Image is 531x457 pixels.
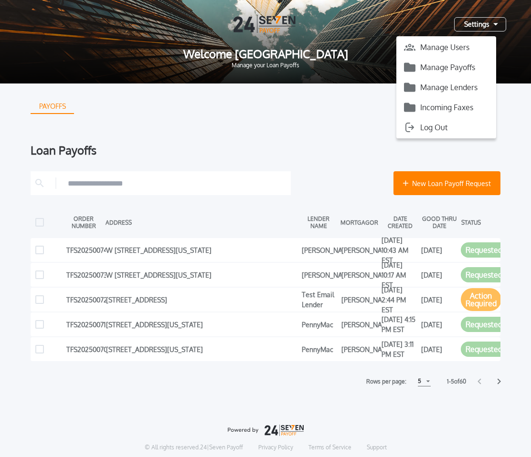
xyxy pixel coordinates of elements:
[106,292,297,307] div: [STREET_ADDRESS]
[301,215,336,229] div: LENDER NAME
[418,376,431,386] button: 5
[383,215,417,229] div: DATE CREATED
[396,120,496,135] button: Log Out
[106,215,297,229] div: ADDRESS
[366,377,406,386] label: Rows per page:
[382,317,416,332] div: [DATE] 4:15 PM EST
[340,215,378,229] div: MORTGAGOR
[341,268,376,282] div: [PERSON_NAME]
[396,80,496,94] button: Manage Lenders
[66,342,101,356] div: TFS20250070
[418,375,421,387] div: 5
[302,268,337,282] div: [PERSON_NAME]
[367,444,387,451] a: Support
[15,48,516,60] span: Welcome [GEOGRAPHIC_DATA]
[106,342,297,356] div: [STREET_ADDRESS][US_STATE]
[421,243,456,257] div: [DATE]
[404,82,415,93] img: icon
[461,288,501,311] button: Action Required
[32,99,74,114] div: PAYOFFS
[106,268,297,282] div: W [STREET_ADDRESS][US_STATE]
[341,317,376,332] div: [PERSON_NAME]
[396,60,496,74] button: Manage Payoffs
[404,42,415,53] img: icon
[302,317,337,332] div: PennyMac
[66,215,101,229] div: ORDER NUMBER
[404,102,415,113] img: icon
[66,268,101,282] div: TFS20250073
[447,377,466,386] label: 1 - 5 of 60
[404,122,415,133] img: icon
[396,100,496,114] button: Incoming Faxes
[421,317,456,332] div: [DATE]
[382,243,416,257] div: [DATE] 10:43 AM EST
[227,425,304,436] img: logo
[145,444,243,451] p: © All rights reserved. 24|Seven Payoff
[341,243,376,257] div: [PERSON_NAME]
[15,62,516,68] span: Manage your Loan Payoffs
[234,15,297,33] img: Logo
[421,342,456,356] div: [DATE]
[66,243,101,257] div: TFS20250074
[461,215,496,229] div: STATUS
[382,292,416,307] div: [DATE] 2:44 PM EST
[393,171,500,195] button: New Loan Payoff Request
[461,342,507,357] button: Requested
[66,292,101,307] div: TFS20250072
[341,342,376,356] div: [PERSON_NAME]
[382,268,416,282] div: [DATE] 10:17 AM EST
[421,292,456,307] div: [DATE]
[302,342,337,356] div: PennyMac
[106,317,297,332] div: [STREET_ADDRESS][US_STATE]
[382,342,416,356] div: [DATE] 3:11 PM EST
[66,317,101,332] div: TFS20250071
[106,243,297,257] div: W [STREET_ADDRESS][US_STATE]
[412,178,491,188] span: New Loan Payoff Request
[308,444,351,451] a: Terms of Service
[396,40,496,54] button: Manage Users
[404,62,415,73] img: icon
[461,242,507,258] button: Requested
[258,444,293,451] a: Privacy Policy
[422,215,457,229] div: GOOD THRU DATE
[454,17,506,31] button: Settings
[302,243,337,257] div: [PERSON_NAME]
[461,267,507,282] button: Requested
[31,99,74,114] button: PAYOFFS
[341,292,376,307] div: [PERSON_NAME]
[421,268,456,282] div: [DATE]
[31,145,500,156] div: Loan Payoffs
[461,317,507,332] button: Requested
[302,292,337,307] div: Test Email Lender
